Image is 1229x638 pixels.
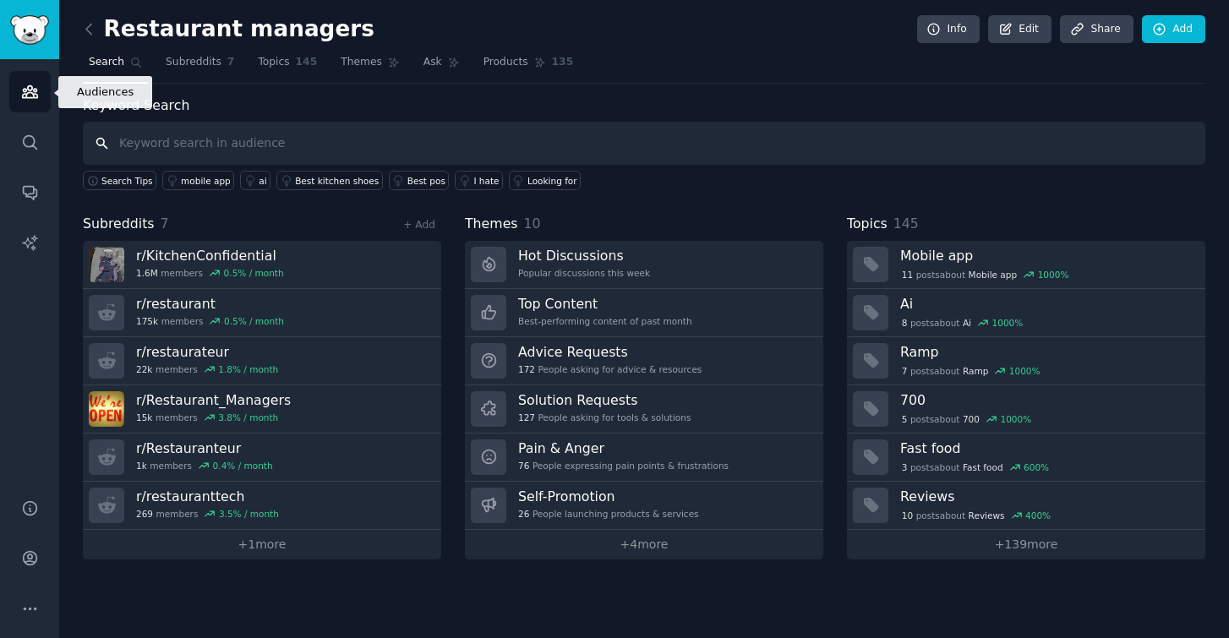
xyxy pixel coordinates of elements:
div: members [136,508,279,520]
span: 172 [518,363,535,375]
span: Subreddits [166,55,221,70]
div: 600 % [1024,461,1049,473]
a: r/restaurant175kmembers0.5% / month [83,289,441,337]
img: GummySearch logo [10,15,49,45]
div: members [136,267,284,279]
a: Mobile app11postsaboutMobile app1000% [847,241,1205,289]
a: Fast food3postsaboutFast food600% [847,434,1205,482]
span: 22k [136,363,152,375]
h3: Reviews [900,488,1193,505]
a: Hot DiscussionsPopular discussions this week [465,241,823,289]
div: Best kitchen shoes [295,175,379,187]
span: 15k [136,412,152,423]
span: Search [89,55,124,70]
span: 175k [136,315,158,327]
div: Best-performing content of past month [518,315,692,327]
span: 5 [902,413,908,425]
span: 8 [902,317,908,329]
a: Add [1142,15,1205,44]
a: Solution Requests127People asking for tools & solutions [465,385,823,434]
h3: Fast food [900,439,1193,457]
a: r/Restaurant_Managers15kmembers3.8% / month [83,385,441,434]
span: Products [483,55,528,70]
div: members [136,363,278,375]
span: 7 [902,365,908,377]
span: 10 [524,215,541,232]
div: People asking for tools & solutions [518,412,691,423]
span: 3 [902,461,908,473]
div: 1000 % [1038,269,1069,281]
img: KitchenConfidential [89,247,124,282]
span: Fast food [963,461,1003,473]
span: 269 [136,508,153,520]
a: Reviews10postsaboutReviews400% [847,482,1205,530]
span: 127 [518,412,535,423]
div: 0.4 % / month [213,460,273,472]
a: Ramp7postsaboutRamp1000% [847,337,1205,385]
div: People expressing pain points & frustrations [518,460,729,472]
a: +4more [465,530,823,559]
a: Info [917,15,980,44]
span: Themes [465,214,518,235]
h2: Restaurant managers [83,16,374,43]
div: I hate [473,175,499,187]
span: 7 [161,215,169,232]
span: 76 [518,460,529,472]
h3: Hot Discussions [518,247,650,264]
span: Themes [341,55,382,70]
div: mobile app [181,175,231,187]
a: Themes [335,49,406,84]
div: post s about [900,412,1033,427]
img: Restaurant_Managers [89,391,124,427]
h3: r/ restaurant [136,295,284,313]
span: Ask [423,55,442,70]
div: 400 % [1025,510,1051,521]
div: 3.8 % / month [218,412,278,423]
a: 7005postsabout7001000% [847,385,1205,434]
a: Best pos [389,171,450,190]
a: Best kitchen shoes [276,171,383,190]
div: post s about [900,460,1051,475]
input: Keyword search in audience [83,122,1205,165]
a: +1more [83,530,441,559]
a: Search [83,49,148,84]
h3: Top Content [518,295,692,313]
div: post s about [900,363,1041,379]
div: post s about [900,267,1070,282]
div: People asking for advice & resources [518,363,702,375]
span: 700 [963,413,980,425]
h3: Ai [900,295,1193,313]
a: Advice Requests172People asking for advice & resources [465,337,823,385]
span: Mobile app [969,269,1018,281]
h3: r/ Restauranteur [136,439,273,457]
div: Looking for [527,175,577,187]
div: People launching products & services [518,508,699,520]
div: 1000 % [992,317,1024,329]
div: 3.5 % / month [219,508,279,520]
a: Pain & Anger76People expressing pain points & frustrations [465,434,823,482]
h3: r/ Restaurant_Managers [136,391,291,409]
a: Share [1060,15,1133,44]
span: 1k [136,460,147,472]
span: 26 [518,508,529,520]
h3: Pain & Anger [518,439,729,457]
label: Keyword Search [83,97,189,113]
h3: Ramp [900,343,1193,361]
div: members [136,460,273,472]
span: 11 [902,269,913,281]
h3: Self-Promotion [518,488,699,505]
a: Topics145 [252,49,323,84]
a: ai [240,171,270,190]
a: +139more [847,530,1205,559]
div: Best pos [407,175,445,187]
a: Top ContentBest-performing content of past month [465,289,823,337]
div: members [136,315,284,327]
div: 0.5 % / month [224,267,284,279]
div: 1000 % [1000,413,1031,425]
span: Reviews [969,510,1005,521]
a: Edit [988,15,1051,44]
span: Topics [847,214,888,235]
a: Self-Promotion26People launching products & services [465,482,823,530]
span: 135 [552,55,574,70]
h3: r/ restauranttech [136,488,279,505]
